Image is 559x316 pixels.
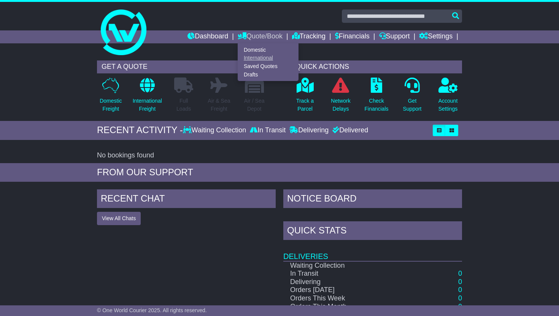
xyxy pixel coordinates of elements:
[183,126,248,135] div: Waiting Collection
[132,77,162,117] a: InternationalFreight
[97,212,141,225] button: View All Chats
[364,97,388,113] p: Check Financials
[208,97,230,113] p: Air & Sea Freight
[238,30,283,43] a: Quote/Book
[331,97,350,113] p: Network Delays
[99,77,122,117] a: DomesticFreight
[187,30,228,43] a: Dashboard
[97,60,268,73] div: GET A QUOTE
[458,303,462,310] a: 0
[238,62,298,71] a: Saved Quotes
[238,70,298,79] a: Drafts
[458,286,462,294] a: 0
[364,77,389,117] a: CheckFinancials
[330,77,351,117] a: NetworkDelays
[402,77,422,117] a: GetSupport
[283,261,413,270] td: Waiting Collection
[283,242,462,261] td: Deliveries
[97,307,207,313] span: © One World Courier 2025. All rights reserved.
[283,286,413,294] td: Orders [DATE]
[296,97,314,113] p: Track a Parcel
[283,278,413,286] td: Delivering
[97,167,462,178] div: FROM OUR SUPPORT
[283,221,462,242] div: Quick Stats
[330,126,368,135] div: Delivered
[403,97,421,113] p: Get Support
[283,303,413,311] td: Orders This Month
[238,43,299,81] div: Quote/Book
[248,126,287,135] div: In Transit
[283,189,462,210] div: NOTICE BOARD
[174,97,193,113] p: Full Loads
[97,125,183,136] div: RECENT ACTIVITY -
[100,97,122,113] p: Domestic Freight
[97,151,462,160] div: No bookings found
[292,30,326,43] a: Tracking
[238,54,298,62] a: International
[335,30,370,43] a: Financials
[419,30,453,43] a: Settings
[379,30,410,43] a: Support
[291,60,462,73] div: QUICK ACTIONS
[287,126,330,135] div: Delivering
[283,270,413,278] td: In Transit
[458,278,462,286] a: 0
[133,97,162,113] p: International Freight
[458,294,462,302] a: 0
[244,97,265,113] p: Air / Sea Depot
[438,97,458,113] p: Account Settings
[283,294,413,303] td: Orders This Week
[296,77,314,117] a: Track aParcel
[238,46,298,54] a: Domestic
[438,77,458,117] a: AccountSettings
[97,189,276,210] div: RECENT CHAT
[458,270,462,277] a: 0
